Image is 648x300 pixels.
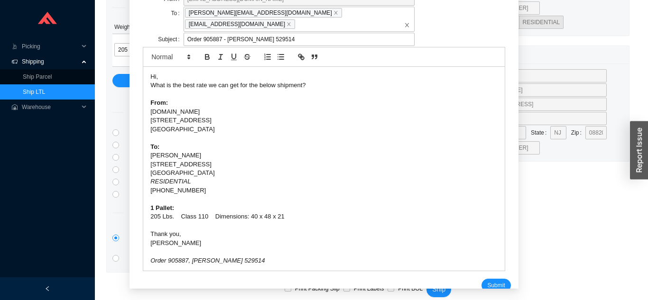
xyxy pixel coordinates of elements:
[45,286,50,291] span: left
[124,207,181,218] span: Other Services
[150,169,498,177] div: [GEOGRAPHIC_DATA]
[296,19,303,29] input: [PERSON_NAME][EMAIL_ADDRESS][DOMAIN_NAME]close[EMAIL_ADDRESS][DOMAIN_NAME]closeclose
[185,8,342,18] span: [PERSON_NAME][EMAIL_ADDRESS][DOMAIN_NAME]
[150,204,174,211] strong: 1 Pallet:
[150,178,191,185] em: RESIDENTIAL
[150,125,498,134] div: [GEOGRAPHIC_DATA]
[158,33,183,46] label: Subject
[22,39,79,54] span: Picking
[333,10,338,15] span: close
[22,100,79,115] span: Warehouse
[394,284,426,293] span: Print BOL
[150,230,498,238] div: Thank you,
[150,73,498,81] div: Hi,
[150,151,498,160] div: [PERSON_NAME]
[150,212,498,221] div: 205 Lbs. Class 110 Dimensions: 40 x 48 x 21
[150,186,498,195] div: [PHONE_NUMBER]
[531,126,550,139] label: State
[432,284,445,295] span: Ship
[150,116,498,125] div: [STREET_ADDRESS]
[22,54,79,69] span: Shipping
[150,143,159,150] strong: To:
[426,282,451,297] button: Ship
[150,239,498,247] div: [PERSON_NAME]
[23,73,52,80] a: Ship Parcel
[112,20,169,34] th: Weight
[23,89,45,95] a: Ship LTL
[125,2,158,13] span: Pallets
[487,281,505,290] span: Submit
[150,160,498,169] div: [STREET_ADDRESS]
[150,81,498,90] div: What is the best rate we can get for the below shipment?
[150,108,498,116] div: [DOMAIN_NAME]
[571,126,585,139] label: Zip
[291,284,343,293] span: Print Packing Slip
[185,19,295,29] span: [EMAIL_ADDRESS][DOMAIN_NAME]
[124,107,182,118] span: Direct Services
[112,74,401,87] button: Add Pallet
[481,279,510,292] button: Submit
[287,22,291,27] span: close
[523,19,560,26] span: RESIDENTIAL
[150,99,168,106] strong: From:
[404,22,410,28] span: close
[150,257,265,264] em: Order 905887, [PERSON_NAME] 529514
[350,284,388,293] span: Print Labels
[171,7,184,20] label: To
[423,46,623,64] div: Return Address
